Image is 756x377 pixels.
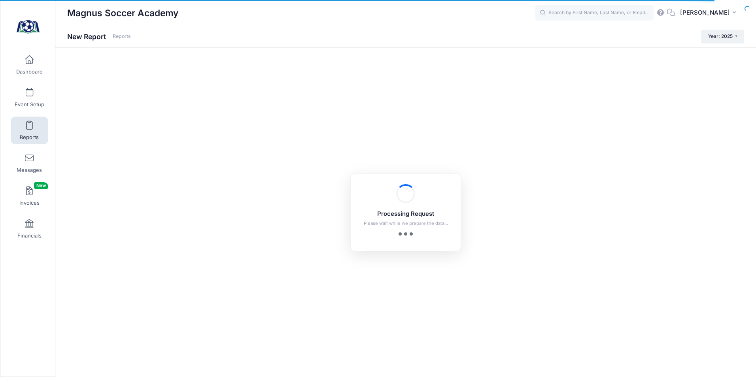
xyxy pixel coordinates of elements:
[675,4,744,22] button: [PERSON_NAME]
[11,51,48,79] a: Dashboard
[34,182,48,189] span: New
[67,4,178,22] h1: Magnus Soccer Academy
[0,8,56,46] a: Magnus Soccer Academy
[708,33,733,39] span: Year: 2025
[535,5,654,21] input: Search by First Name, Last Name, or Email...
[17,167,42,173] span: Messages
[361,211,450,218] h5: Processing Request
[19,200,40,206] span: Invoices
[11,215,48,243] a: Financials
[16,68,43,75] span: Dashboard
[20,134,39,141] span: Reports
[15,101,44,108] span: Event Setup
[11,117,48,144] a: Reports
[680,8,730,17] span: [PERSON_NAME]
[11,182,48,210] a: InvoicesNew
[13,12,43,42] img: Magnus Soccer Academy
[701,30,744,43] button: Year: 2025
[67,32,131,41] h1: New Report
[17,232,42,239] span: Financials
[361,220,450,227] p: Please wait while we prepare the data...
[11,84,48,111] a: Event Setup
[11,149,48,177] a: Messages
[113,34,131,40] a: Reports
